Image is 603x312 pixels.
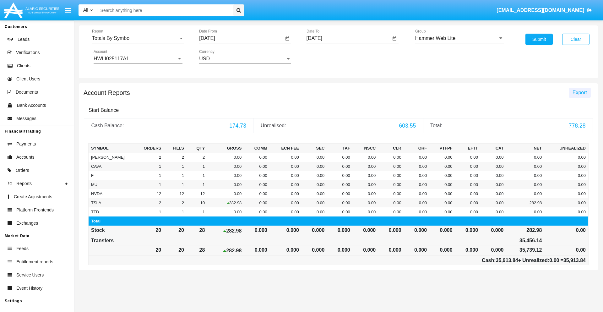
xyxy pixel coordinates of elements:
[404,198,429,207] td: 0.00
[481,162,506,171] td: 0.00
[89,189,133,198] td: NVDA
[378,143,404,153] th: CLR
[391,35,398,42] button: Open calendar
[560,258,586,263] span: =
[164,162,187,171] td: 1
[16,245,29,252] span: Feeds
[301,143,327,153] th: SEC
[404,245,429,255] td: 0.000
[244,226,269,236] td: 0.000
[207,198,244,207] td: 282.98
[301,226,327,236] td: 0.000
[353,171,378,180] td: 0.00
[244,171,269,180] td: 0.00
[207,143,244,153] th: Gross
[132,245,164,255] td: 20
[89,153,133,162] td: [PERSON_NAME]
[404,207,429,216] td: 0.00
[16,49,40,56] span: Verifications
[481,189,506,198] td: 0.00
[549,258,559,263] span: 0.00
[481,226,506,236] td: 0.000
[378,207,404,216] td: 0.00
[187,189,207,198] td: 12
[569,88,591,98] button: Export
[481,180,506,189] td: 0.00
[16,272,44,278] span: Service Users
[97,4,231,16] input: Search
[455,162,481,171] td: 0.00
[164,226,187,236] td: 20
[327,207,352,216] td: 0.00
[83,8,88,13] span: All
[261,122,394,129] div: Unrealised:
[16,76,40,82] span: Client Users
[187,143,207,153] th: Qty
[229,123,246,129] span: 174.73
[404,171,429,180] td: 0.00
[544,207,588,216] td: 0.00
[187,226,207,236] td: 28
[544,180,588,189] td: 0.00
[187,153,207,162] td: 2
[244,162,269,171] td: 0.00
[496,258,518,263] span: 35,913.84
[89,180,133,189] td: MU
[187,198,207,207] td: 10
[353,226,378,236] td: 0.000
[455,180,481,189] td: 0.00
[244,189,269,198] td: 0.00
[16,220,38,227] span: Exchanges
[378,198,404,207] td: 0.00
[132,198,164,207] td: 2
[164,245,187,255] td: 20
[89,198,133,207] td: TSLA
[164,198,187,207] td: 2
[89,162,133,171] td: CAVA
[404,162,429,171] td: 0.00
[284,35,291,42] button: Open calendar
[429,189,455,198] td: 0.00
[481,153,506,162] td: 0.00
[301,207,327,216] td: 0.00
[327,180,352,189] td: 0.00
[187,207,207,216] td: 1
[270,226,301,236] td: 0.000
[270,198,301,207] td: 0.00
[429,143,455,153] th: PTFPF
[16,154,35,161] span: Accounts
[404,189,429,198] td: 0.00
[378,180,404,189] td: 0.00
[89,216,589,226] td: Total
[481,143,506,153] th: CAT
[16,167,29,174] span: Orders
[482,258,521,263] span: Cash: +
[506,153,544,162] td: 0.00
[404,180,429,189] td: 0.00
[164,180,187,189] td: 1
[506,189,544,198] td: 0.00
[455,198,481,207] td: 0.00
[187,171,207,180] td: 1
[301,162,327,171] td: 0.00
[327,198,352,207] td: 0.00
[353,189,378,198] td: 0.00
[353,162,378,171] td: 0.00
[270,171,301,180] td: 0.00
[132,162,164,171] td: 1
[132,153,164,162] td: 2
[207,162,244,171] td: 0.00
[455,153,481,162] td: 0.00
[244,198,269,207] td: 0.00
[378,189,404,198] td: 0.00
[207,245,244,255] td: 282.98
[404,226,429,236] td: 0.000
[573,90,587,95] span: Export
[429,180,455,189] td: 0.00
[544,198,588,207] td: 0.00
[506,198,544,207] td: 282.98
[132,171,164,180] td: 1
[301,198,327,207] td: 0.00
[16,207,54,213] span: Platform Frontends
[187,162,207,171] td: 1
